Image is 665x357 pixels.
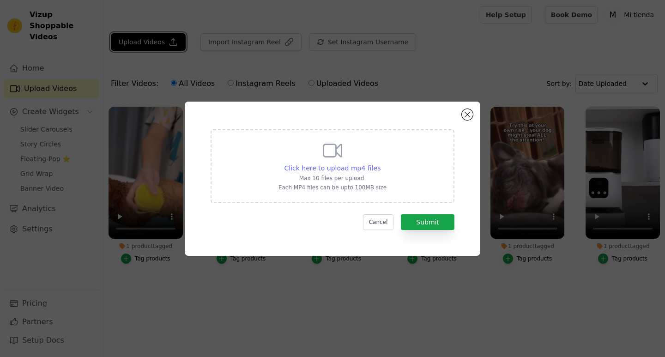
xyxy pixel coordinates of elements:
button: Cancel [363,214,394,230]
button: Close modal [462,109,473,120]
p: Max 10 files per upload. [278,175,387,182]
span: Click here to upload mp4 files [284,164,381,172]
button: Submit [401,214,454,230]
p: Each MP4 files can be upto 100MB size [278,184,387,191]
